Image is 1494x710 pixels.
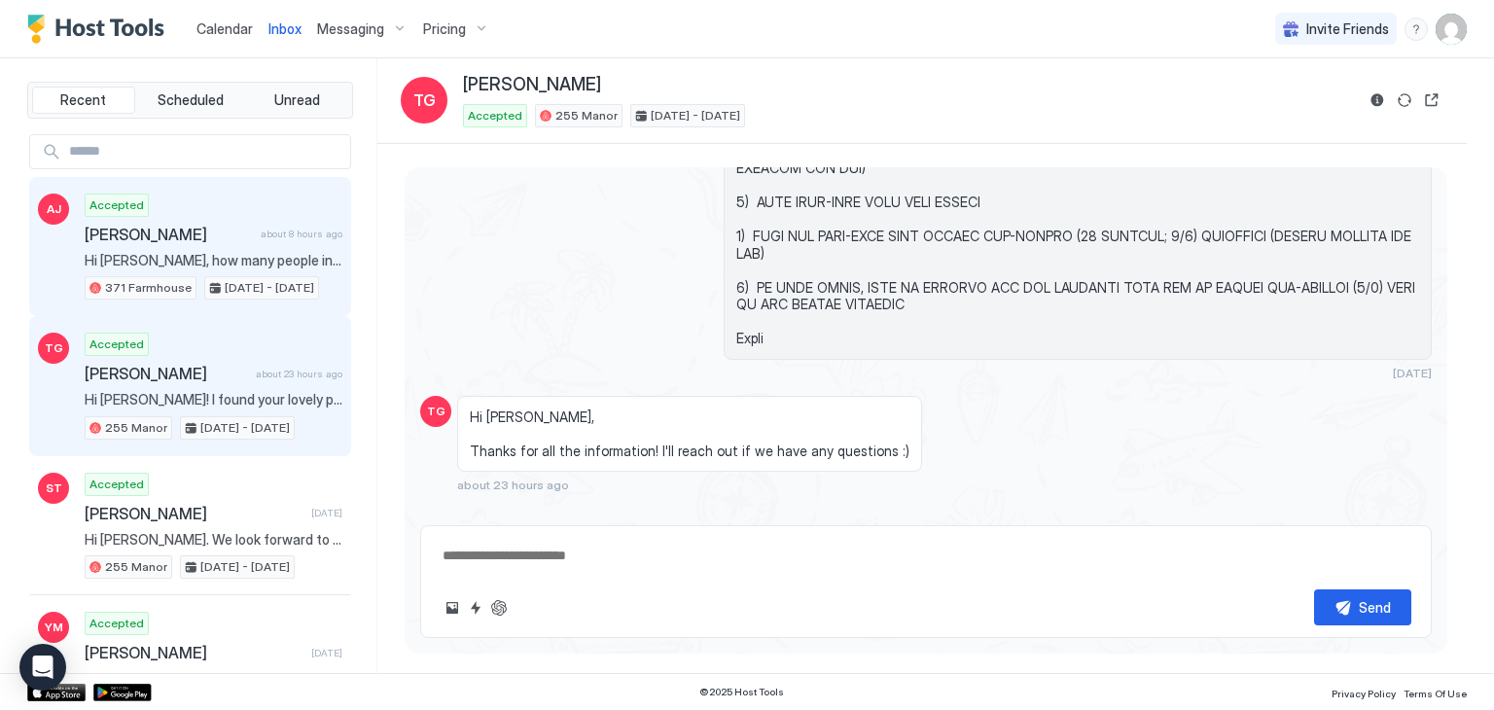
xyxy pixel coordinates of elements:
[245,87,348,114] button: Unread
[89,196,144,214] span: Accepted
[1420,89,1443,112] button: Open reservation
[225,279,314,297] span: [DATE] - [DATE]
[105,279,192,297] span: 371 Farmhouse
[85,643,303,662] span: [PERSON_NAME]
[555,107,618,124] span: 255 Manor
[27,15,173,44] a: Host Tools Logo
[470,408,909,460] span: Hi [PERSON_NAME], Thanks for all the information! I'll reach out if we have any questions :)
[487,596,511,620] button: ChatGPT Auto Reply
[200,558,290,576] span: [DATE] - [DATE]
[85,364,248,383] span: [PERSON_NAME]
[85,531,342,549] span: Hi [PERSON_NAME]. We look forward to our friends and family getaway stay at your place. Since we ...
[1404,688,1467,699] span: Terms Of Use
[311,647,342,659] span: [DATE]
[196,20,253,37] span: Calendar
[268,20,302,37] span: Inbox
[85,504,303,523] span: [PERSON_NAME]
[427,403,445,420] span: TG
[468,107,522,124] span: Accepted
[158,91,224,109] span: Scheduled
[19,644,66,691] div: Open Intercom Messenger
[60,91,106,109] span: Recent
[423,20,466,38] span: Pricing
[261,228,342,240] span: about 8 hours ago
[268,18,302,39] a: Inbox
[85,391,342,408] span: Hi [PERSON_NAME]! I found your lovely property while trying to find a vacation rental for our fam...
[311,507,342,519] span: [DATE]
[89,615,144,632] span: Accepted
[32,87,135,114] button: Recent
[89,336,144,353] span: Accepted
[46,479,62,497] span: ST
[27,684,86,701] a: App Store
[27,82,353,119] div: tab-group
[89,476,144,493] span: Accepted
[139,87,242,114] button: Scheduled
[441,596,464,620] button: Upload image
[1314,589,1411,625] button: Send
[45,339,63,357] span: TG
[1332,682,1396,702] a: Privacy Policy
[196,18,253,39] a: Calendar
[85,252,342,269] span: Hi [PERSON_NAME], how many people in your group?
[463,74,601,96] span: [PERSON_NAME]
[413,89,436,112] span: TG
[61,135,350,168] input: Input Field
[85,225,253,244] span: [PERSON_NAME]
[651,107,740,124] span: [DATE] - [DATE]
[1359,597,1391,618] div: Send
[105,558,167,576] span: 255 Manor
[1405,18,1428,41] div: menu
[45,619,63,636] span: YM
[1393,366,1432,380] span: [DATE]
[457,478,569,492] span: about 23 hours ago
[256,368,342,380] span: about 23 hours ago
[93,684,152,701] a: Google Play Store
[85,670,342,688] span: Good afternoon, i will like to rent you house from [DATE]-[DATE], for 16 people, i will like to k...
[1436,14,1467,45] div: User profile
[317,20,384,38] span: Messaging
[1251,508,1432,534] button: Scheduled Messages
[1404,682,1467,702] a: Terms Of Use
[47,200,61,218] span: AJ
[200,419,290,437] span: [DATE] - [DATE]
[1366,89,1389,112] button: Reservation information
[464,596,487,620] button: Quick reply
[105,419,167,437] span: 255 Manor
[1332,688,1396,699] span: Privacy Policy
[1393,89,1416,112] button: Sync reservation
[1306,20,1389,38] span: Invite Friends
[274,91,320,109] span: Unread
[699,686,784,698] span: © 2025 Host Tools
